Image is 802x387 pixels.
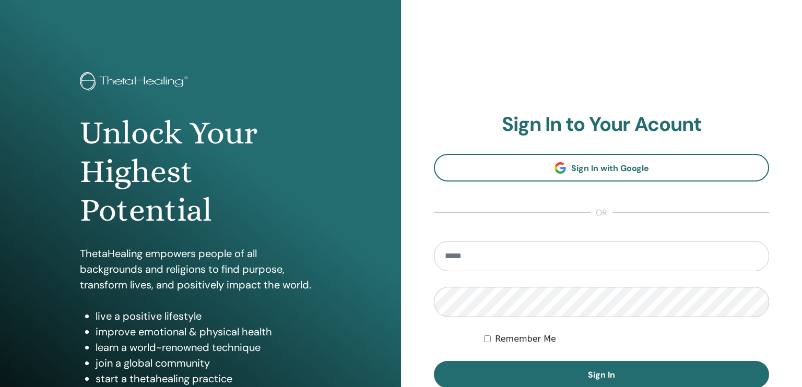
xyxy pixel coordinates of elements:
[588,369,615,380] span: Sign In
[96,324,321,340] li: improve emotional & physical health
[495,333,556,345] label: Remember Me
[434,154,769,182] a: Sign In with Google
[80,246,321,293] p: ThetaHealing empowers people of all backgrounds and religions to find purpose, transform lives, a...
[434,113,769,137] h2: Sign In to Your Acount
[591,207,612,219] span: or
[96,355,321,371] li: join a global community
[96,371,321,386] li: start a thetahealing practice
[571,163,649,174] span: Sign In with Google
[80,114,321,230] h1: Unlock Your Highest Potential
[484,333,769,345] div: Keep me authenticated indefinitely or until I manually logout
[96,340,321,355] li: learn a world-renowned technique
[96,308,321,324] li: live a positive lifestyle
